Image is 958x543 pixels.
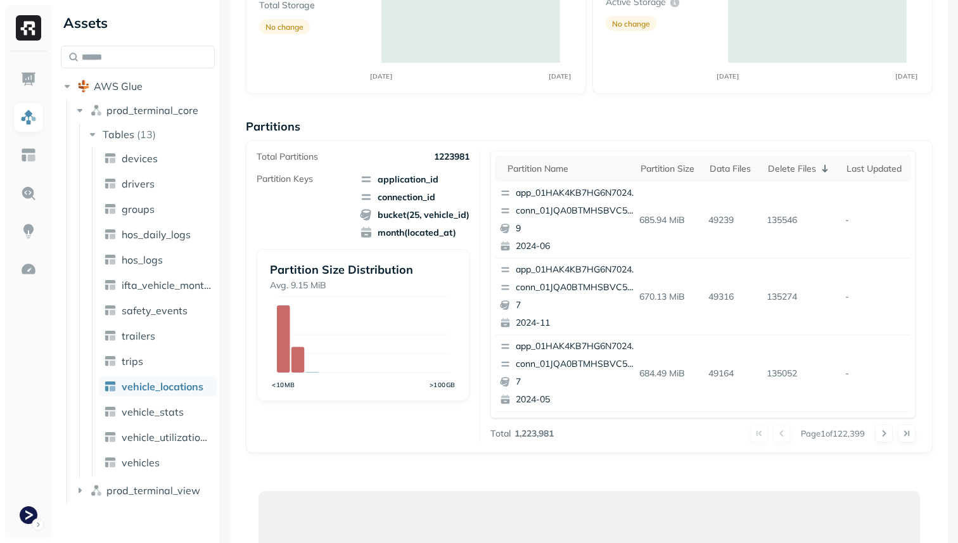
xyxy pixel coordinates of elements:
span: AWS Glue [94,80,143,93]
p: - [840,286,910,308]
p: app_01HAK4KB7HG6N7024210G3S8D5 [516,340,639,353]
span: prod_terminal_core [106,104,198,117]
div: Partition name [508,163,628,175]
img: table [104,431,117,444]
img: table [104,177,117,190]
span: application_id [360,173,469,186]
img: table [104,228,117,241]
p: 670.13 MiB [634,286,704,308]
button: app_01HAK4KB7HG6N7024210G3S8D5conn_01JQA0BTMHSBVC5PPGC0CTA6VH72024-05 [495,335,644,411]
img: table [104,406,117,418]
img: table [104,456,117,469]
div: Assets [61,13,215,33]
a: safety_events [99,300,217,321]
p: 49316 [703,286,762,308]
p: Page 1 of 122,399 [801,428,865,439]
span: hos_logs [122,253,163,266]
span: devices [122,152,158,165]
img: table [104,329,117,342]
p: 2024-05 [516,393,639,406]
p: 2024-11 [516,317,639,329]
a: vehicle_locations [99,376,217,397]
span: trailers [122,329,155,342]
a: hos_logs [99,250,217,270]
button: app_01HAK4KB7HG6N7024210G3S8D5conn_01JQA0BTMHSBVC5PPGC0CTA6VH72024-11 [495,259,644,335]
img: namespace [90,104,103,117]
p: 1223981 [434,151,469,163]
p: No change [265,22,303,32]
tspan: >100GB [430,381,456,388]
p: 49164 [703,362,762,385]
img: Ryft [16,15,41,41]
img: Assets [20,109,37,125]
p: 7 [516,376,639,388]
img: Insights [20,223,37,240]
p: 9 [516,222,639,235]
a: devices [99,148,217,169]
tspan: [DATE] [371,72,393,80]
a: trips [99,351,217,371]
p: app_01HAK4KB7HG6N7024210G3S8D5 [516,187,639,200]
p: Total [490,428,511,440]
p: 49239 [703,209,762,231]
span: vehicles [122,456,160,469]
p: 135274 [762,286,841,308]
button: app_01HAK4KB7HG6N7024210G3S8D5conn_01JQA0BTMHSBVC5PPGC0CTA6VH92025-04 [495,412,644,488]
a: vehicle_utilization_day [99,427,217,447]
img: Asset Explorer [20,147,37,163]
tspan: <10MB [272,381,295,388]
span: drivers [122,177,155,190]
span: connection_id [360,191,469,203]
img: Dashboard [20,71,37,87]
span: safety_events [122,304,188,317]
button: prod_terminal_core [73,100,215,120]
tspan: [DATE] [717,72,739,80]
span: vehicle_locations [122,380,203,393]
p: ( 13 ) [137,128,156,141]
span: Tables [103,128,134,141]
div: Partition size [641,163,698,175]
button: app_01HAK4KB7HG6N7024210G3S8D5conn_01JQA0BTMHSBVC5PPGC0CTA6VH92024-06 [495,182,644,258]
span: groups [122,203,155,215]
img: Terminal [20,506,37,524]
a: vehicle_stats [99,402,217,422]
p: Avg. 9.15 MiB [270,279,456,291]
p: Total Partitions [257,151,318,163]
p: 2024-06 [516,240,639,253]
p: - [840,362,910,385]
p: Partition Size Distribution [270,262,456,277]
p: No change [612,19,650,29]
p: conn_01JQA0BTMHSBVC5PPGC0CTA6VH [516,205,639,217]
p: 1,223,981 [514,428,554,440]
a: trailers [99,326,217,346]
button: prod_terminal_view [73,480,215,501]
tspan: [DATE] [896,72,918,80]
span: ifta_vehicle_months [122,279,212,291]
a: vehicles [99,452,217,473]
tspan: [DATE] [549,72,572,80]
p: conn_01JQA0BTMHSBVC5PPGC0CTA6VH [516,281,639,294]
img: root [77,80,90,93]
p: 685.94 MiB [634,209,704,231]
img: table [104,253,117,266]
div: Data Files [710,163,755,175]
p: 135052 [762,362,841,385]
p: 684.49 MiB [634,362,704,385]
p: 7 [516,299,639,312]
span: trips [122,355,143,367]
img: table [104,279,117,291]
button: AWS Glue [61,76,215,96]
a: groups [99,199,217,219]
div: Delete Files [768,161,834,176]
img: table [104,152,117,165]
img: namespace [90,484,103,497]
p: app_01HAK4KB7HG6N7024210G3S8D5 [516,264,639,276]
a: ifta_vehicle_months [99,275,217,295]
span: vehicle_utilization_day [122,431,212,444]
span: prod_terminal_view [106,484,200,497]
span: bucket(25, vehicle_id) [360,208,469,221]
div: Last updated [846,163,904,175]
p: conn_01JQA0BTMHSBVC5PPGC0CTA6VH [516,358,639,371]
span: vehicle_stats [122,406,184,418]
a: hos_daily_logs [99,224,217,245]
